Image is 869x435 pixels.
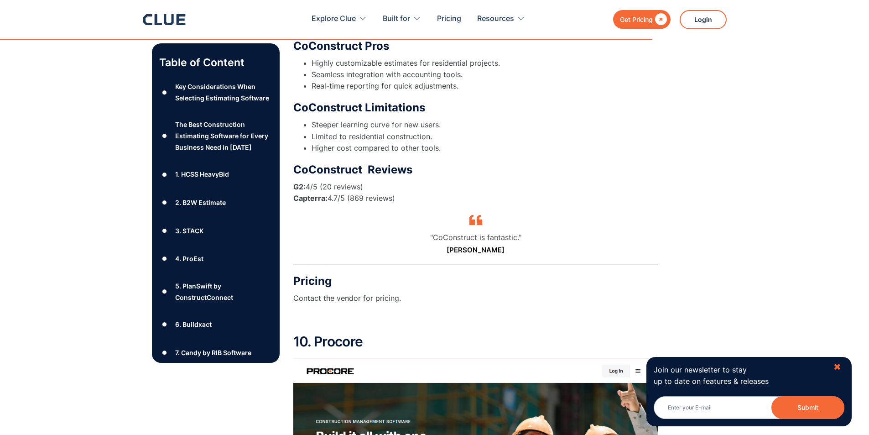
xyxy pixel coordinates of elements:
[293,182,306,191] strong: G2:
[175,347,251,358] div: 7. Candy by RIB Software
[383,5,410,33] div: Built for
[653,14,667,25] div: 
[175,119,272,153] div: The Best Construction Estimating Software for Every Business Need in [DATE]
[293,39,658,53] h3: CoConstruct Pros
[293,245,658,255] p: [PERSON_NAME]
[437,5,461,33] a: Pricing
[159,55,272,70] p: Table of Content
[293,101,658,115] h3: CoConstruct Limitations
[293,334,658,349] h2: 10. Procore
[654,396,844,419] input: Enter your E-mail
[159,119,272,153] a: ●The Best Construction Estimating Software for Every Business Need in [DATE]
[477,5,514,33] div: Resources
[159,81,272,104] a: ●Key Considerations When Selecting Estimating Software
[293,274,658,288] h3: Pricing
[159,285,170,299] div: ●
[159,168,272,181] a: ●1. HCSS HeavyBid
[620,14,653,25] div: Get Pricing
[175,197,226,208] div: 2. B2W Estimate
[159,129,170,143] div: ●
[771,396,844,419] button: Submit
[159,280,272,303] a: ●5. PlanSwift by ConstructConnect
[293,293,658,304] p: Contact the vendor for pricing.
[175,253,203,264] div: 4. ProEst
[175,81,272,104] div: Key Considerations When Selecting Estimating Software
[159,318,272,331] a: ●6. Buildxact
[312,5,367,33] div: Explore Clue
[159,318,170,331] div: ●
[159,196,170,210] div: ●
[613,10,671,29] a: Get Pricing
[159,224,272,237] a: ●3. STACK
[159,168,170,181] div: ●
[159,86,170,100] div: ●
[175,168,229,180] div: 1. HCSS HeavyBid
[159,346,272,360] a: ●7. Candy by RIB Software
[175,225,203,236] div: 3. STACK
[293,313,658,325] p: ‍
[175,319,212,330] div: 6. Buildxact
[293,163,658,177] h3: CoConstruct Reviews
[312,5,356,33] div: Explore Clue
[159,252,272,266] a: ●4. ProEst
[312,119,658,131] li: Steeper learning curve for new users.
[293,181,658,204] p: 4/5 (20 reviews) 4.7/5 (869 reviews)
[477,5,525,33] div: Resources
[175,280,272,303] div: 5. PlanSwift by ConstructConnect
[159,252,170,266] div: ●
[312,69,658,80] li: Seamless integration with accounting tools.
[383,5,421,33] div: Built for
[312,58,658,69] li: Highly customizable estimates for residential projects.
[312,80,658,92] li: Real-time reporting for quick adjustments.
[159,224,170,237] div: ●
[293,194,328,203] strong: Capterra:
[159,346,170,360] div: ●
[159,196,272,210] a: ●2. B2W Estimate
[680,10,727,29] a: Login
[312,142,658,154] li: Higher cost compared to other tools.
[654,364,825,387] p: Join our newsletter to stay up to date on features & releases
[312,131,658,142] li: Limited to residential construction.
[833,362,841,373] div: ✖
[293,232,658,265] blockquote: "CoConstruct is fantastic."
